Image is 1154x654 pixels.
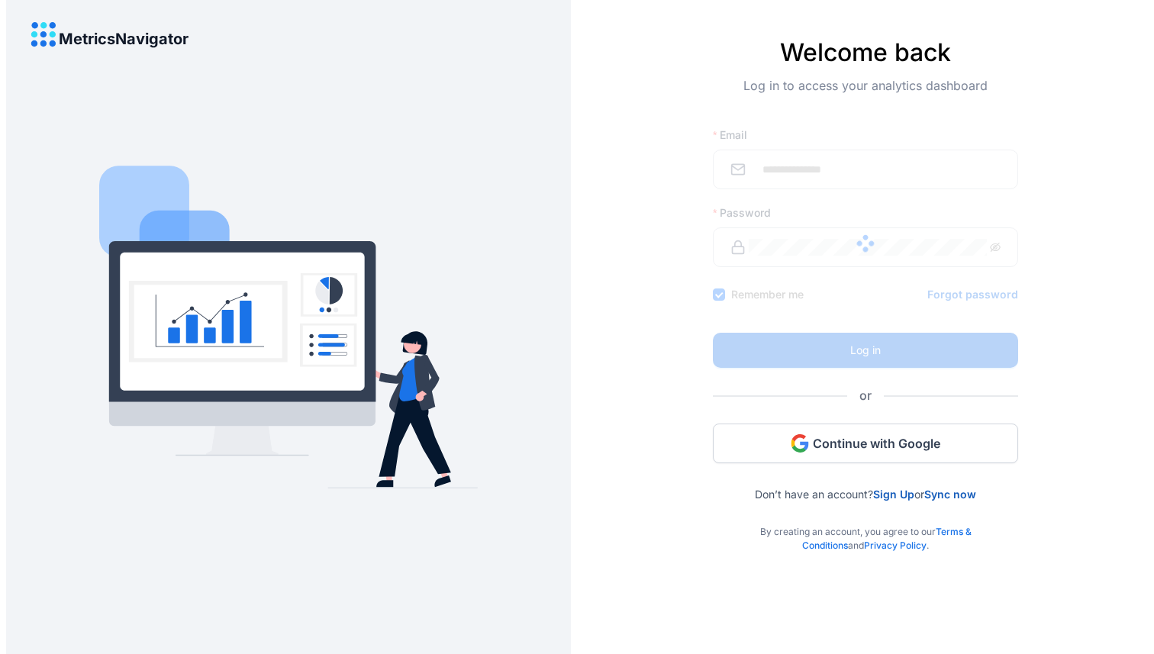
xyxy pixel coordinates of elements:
[713,424,1018,463] button: Continue with Google
[713,501,1018,553] div: By creating an account, you agree to our and .
[873,488,914,501] a: Sign Up
[59,31,189,47] h4: MetricsNavigator
[813,435,940,452] span: Continue with Google
[713,38,1018,67] h4: Welcome back
[864,540,927,551] a: Privacy Policy
[847,386,884,405] span: or
[924,488,976,501] a: Sync now
[713,463,1018,501] div: Don’t have an account? or
[713,76,1018,119] div: Log in to access your analytics dashboard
